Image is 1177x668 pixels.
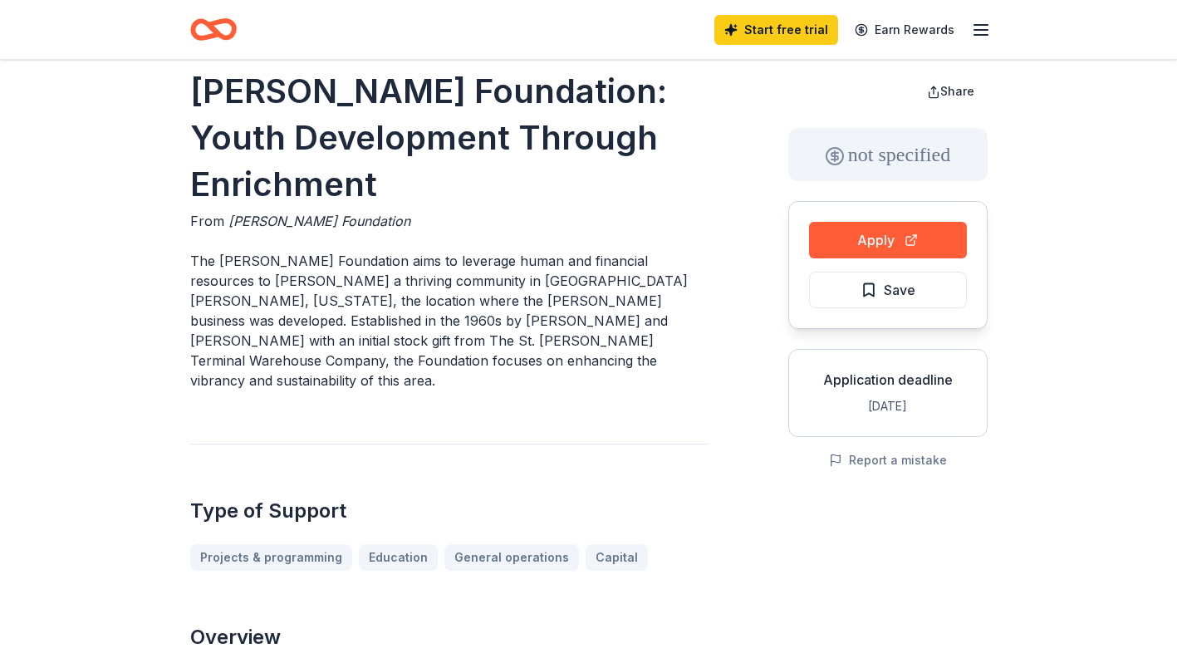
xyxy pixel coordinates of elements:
[228,213,410,229] span: [PERSON_NAME] Foundation
[190,624,709,651] h2: Overview
[829,450,947,470] button: Report a mistake
[884,279,915,301] span: Save
[914,75,988,108] button: Share
[788,128,988,181] div: not specified
[190,68,709,208] h1: [PERSON_NAME] Foundation: Youth Development Through Enrichment
[714,15,838,45] a: Start free trial
[845,15,964,45] a: Earn Rewards
[809,272,967,308] button: Save
[190,251,709,390] p: The [PERSON_NAME] Foundation aims to leverage human and financial resources to [PERSON_NAME] a th...
[190,10,237,49] a: Home
[190,211,709,231] div: From
[802,370,973,390] div: Application deadline
[802,396,973,416] div: [DATE]
[190,498,709,524] h2: Type of Support
[809,222,967,258] button: Apply
[940,84,974,98] span: Share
